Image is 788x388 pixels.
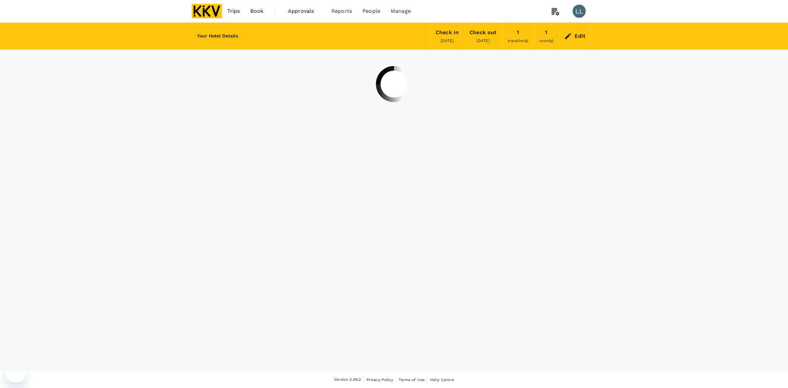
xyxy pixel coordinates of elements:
div: Edit [575,32,585,41]
a: Help Centre [430,376,454,383]
span: Terms of Use [399,377,425,382]
span: Help Centre [430,377,454,382]
div: Check in [436,28,459,37]
iframe: Button to launch messaging window [5,362,26,383]
span: room(s) [539,38,553,43]
span: Reports [331,7,352,15]
span: Manage [391,7,411,15]
div: Check out [470,28,496,37]
a: Terms of Use [399,376,425,383]
div: 1 [517,28,519,37]
span: Trips [227,7,240,15]
span: Approvals [288,7,321,15]
div: LL [573,5,586,18]
span: [DATE] [441,38,454,43]
span: People [362,7,380,15]
span: Version 3.49.2 [334,377,361,383]
span: [DATE] [476,38,490,43]
span: traveller(s) [508,38,529,43]
span: Book [250,7,263,15]
span: Privacy Policy [366,377,393,382]
a: Privacy Policy [366,376,393,383]
h6: Your Hotel Details [197,33,238,40]
img: KKV Supply Chain Sdn Bhd [192,4,222,18]
div: 1 [545,28,547,37]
